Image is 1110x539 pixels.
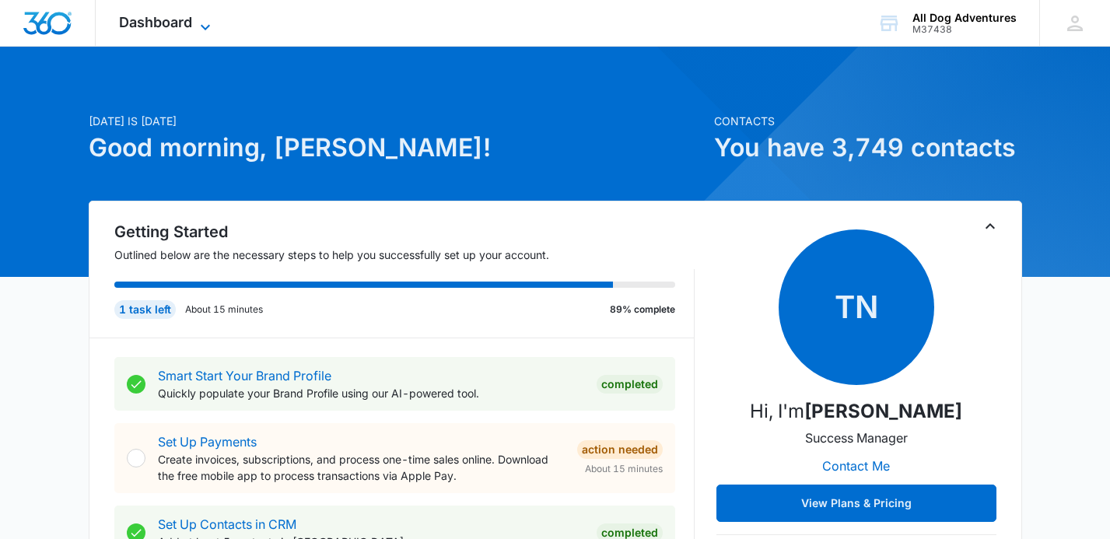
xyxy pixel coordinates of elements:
[912,24,1017,35] div: account id
[158,451,565,484] p: Create invoices, subscriptions, and process one-time sales online. Download the free mobile app t...
[804,400,962,422] strong: [PERSON_NAME]
[185,303,263,317] p: About 15 minutes
[981,217,1000,236] button: Toggle Collapse
[89,113,705,129] p: [DATE] is [DATE]
[585,462,663,476] span: About 15 minutes
[597,375,663,394] div: Completed
[912,12,1017,24] div: account name
[158,368,331,383] a: Smart Start Your Brand Profile
[716,485,996,522] button: View Plans & Pricing
[114,300,176,319] div: 1 task left
[750,397,962,425] p: Hi, I'm
[119,14,192,30] span: Dashboard
[779,229,934,385] span: TN
[610,303,675,317] p: 89% complete
[158,385,584,401] p: Quickly populate your Brand Profile using our AI-powered tool.
[577,440,663,459] div: Action Needed
[714,129,1022,166] h1: You have 3,749 contacts
[714,113,1022,129] p: Contacts
[158,434,257,450] a: Set Up Payments
[158,516,296,532] a: Set Up Contacts in CRM
[89,129,705,166] h1: Good morning, [PERSON_NAME]!
[807,447,905,485] button: Contact Me
[114,220,695,243] h2: Getting Started
[805,429,908,447] p: Success Manager
[114,247,695,263] p: Outlined below are the necessary steps to help you successfully set up your account.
